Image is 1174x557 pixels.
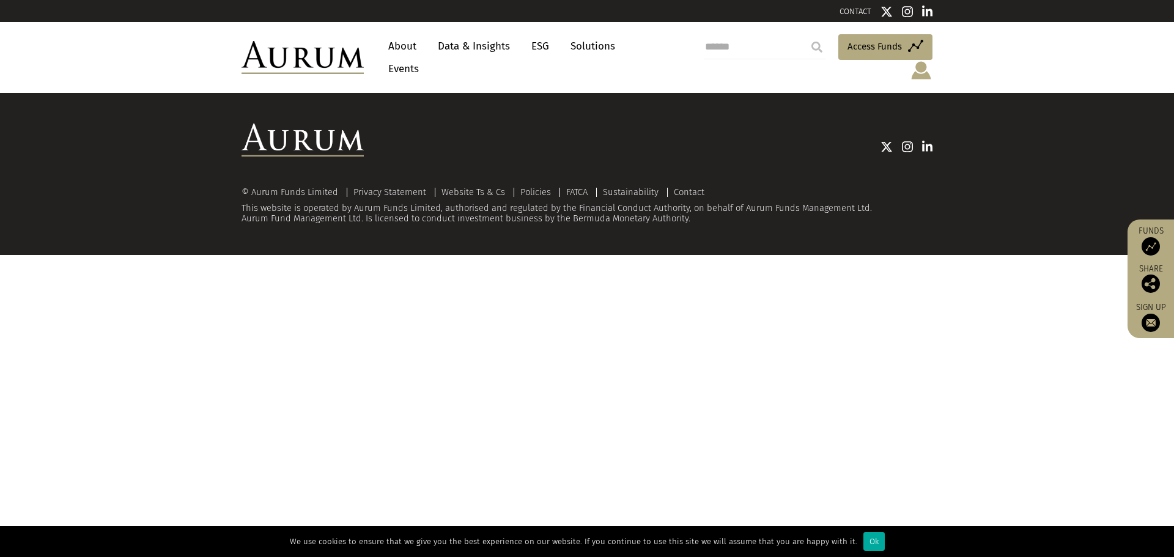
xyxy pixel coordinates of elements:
[1134,226,1168,256] a: Funds
[910,60,932,81] img: account-icon.svg
[902,141,913,153] img: Instagram icon
[432,35,516,57] a: Data & Insights
[564,35,621,57] a: Solutions
[353,186,426,197] a: Privacy Statement
[880,6,893,18] img: Twitter icon
[902,6,913,18] img: Instagram icon
[922,141,933,153] img: Linkedin icon
[880,141,893,153] img: Twitter icon
[242,124,364,157] img: Aurum Logo
[566,186,588,197] a: FATCA
[847,39,902,54] span: Access Funds
[382,35,423,57] a: About
[674,186,704,197] a: Contact
[525,35,555,57] a: ESG
[1142,237,1160,256] img: Access Funds
[805,35,829,59] input: Submit
[242,187,932,224] div: This website is operated by Aurum Funds Limited, authorised and regulated by the Financial Conduc...
[922,6,933,18] img: Linkedin icon
[520,186,551,197] a: Policies
[382,57,419,80] a: Events
[603,186,659,197] a: Sustainability
[838,34,932,60] a: Access Funds
[441,186,505,197] a: Website Ts & Cs
[840,7,871,16] a: CONTACT
[242,188,344,197] div: © Aurum Funds Limited
[242,41,364,74] img: Aurum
